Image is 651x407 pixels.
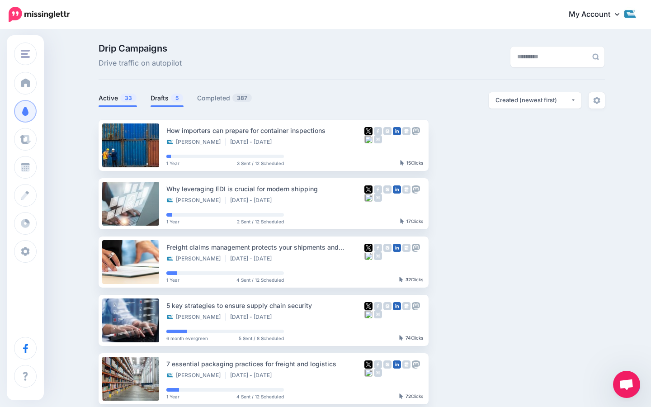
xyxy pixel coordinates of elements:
span: 4 Sent / 12 Scheduled [236,278,284,282]
img: twitter-square.png [364,127,373,135]
img: google_business-grey-square.png [402,360,410,369]
span: 1 Year [166,161,179,166]
a: My Account [560,4,637,26]
b: 17 [406,218,411,224]
span: 5 Sent / 8 Scheduled [239,336,284,341]
img: twitter-square.png [364,185,373,194]
img: facebook-grey-square.png [374,185,382,194]
img: facebook-grey-square.png [374,302,382,310]
img: linkedin-square.png [393,302,401,310]
img: instagram-grey-square.png [383,244,392,252]
img: twitter-square.png [364,302,373,310]
b: 32 [406,277,411,282]
img: google_business-grey-square.png [402,127,410,135]
img: medium-grey-square.png [374,310,382,318]
img: mastodon-grey-square.png [412,185,420,194]
img: facebook-grey-square.png [374,244,382,252]
li: [DATE] - [DATE] [230,197,276,204]
img: settings-grey.png [593,97,600,104]
img: pointer-grey-darker.png [400,160,404,166]
div: Created (newest first) [495,96,571,104]
span: 1 Year [166,219,179,224]
li: [DATE] - [DATE] [230,255,276,262]
img: medium-grey-square.png [374,252,382,260]
span: 3 Sent / 12 Scheduled [237,161,284,166]
img: bluesky-grey-square.png [364,252,373,260]
img: medium-grey-square.png [374,194,382,202]
img: instagram-grey-square.png [383,185,392,194]
span: 5 [171,94,183,102]
div: Clicks [399,394,423,399]
img: linkedin-square.png [393,360,401,369]
span: 387 [232,94,252,102]
li: [PERSON_NAME] [166,255,226,262]
img: search-grey-6.png [592,53,599,60]
img: mastodon-grey-square.png [412,302,420,310]
img: pointer-grey-darker.png [400,218,404,224]
li: [DATE] - [DATE] [230,138,276,146]
li: [PERSON_NAME] [166,372,226,379]
b: 74 [406,335,411,341]
img: google_business-grey-square.png [402,302,410,310]
img: facebook-grey-square.png [374,127,382,135]
div: Freight claims management protects your shipments and minimizes loss [166,242,364,252]
img: medium-grey-square.png [374,369,382,377]
img: google_business-grey-square.png [402,185,410,194]
img: Missinglettr [9,7,70,22]
span: Drip Campaigns [99,44,182,53]
img: instagram-grey-square.png [383,360,392,369]
img: bluesky-grey-square.png [364,310,373,318]
img: bluesky-grey-square.png [364,135,373,143]
img: medium-grey-square.png [374,135,382,143]
li: [PERSON_NAME] [166,197,226,204]
li: [DATE] - [DATE] [230,372,276,379]
img: bluesky-grey-square.png [364,194,373,202]
img: pointer-grey-darker.png [399,393,403,399]
div: Clicks [399,336,423,341]
li: [PERSON_NAME] [166,313,226,321]
img: linkedin-square.png [393,244,401,252]
img: mastodon-grey-square.png [412,127,420,135]
img: instagram-grey-square.png [383,127,392,135]
span: 2 Sent / 12 Scheduled [237,219,284,224]
div: 7 essential packaging practices for freight and logistics [166,359,364,369]
img: mastodon-grey-square.png [412,360,420,369]
img: linkedin-square.png [393,127,401,135]
img: instagram-grey-square.png [383,302,392,310]
a: Active33 [99,93,137,104]
img: bluesky-grey-square.png [364,369,373,377]
img: mastodon-grey-square.png [412,244,420,252]
li: [PERSON_NAME] [166,138,226,146]
span: 1 Year [166,394,179,399]
div: Open chat [613,371,640,398]
img: pointer-grey-darker.png [399,277,403,282]
img: facebook-grey-square.png [374,360,382,369]
span: 4 Sent / 12 Scheduled [236,394,284,399]
span: Drive traffic on autopilot [99,57,182,69]
button: Created (newest first) [489,92,581,109]
img: twitter-square.png [364,360,373,369]
li: [DATE] - [DATE] [230,313,276,321]
img: linkedin-square.png [393,185,401,194]
span: 6 month evergreen [166,336,208,341]
div: How importers can prepare for container inspections [166,125,364,136]
div: 5 key strategies to ensure supply chain security [166,300,364,311]
span: 1 Year [166,278,179,282]
b: 15 [406,160,411,166]
div: Clicks [399,277,423,283]
div: Why leveraging EDI is crucial for modern shipping [166,184,364,194]
img: pointer-grey-darker.png [399,335,403,341]
b: 72 [406,393,411,399]
div: Clicks [400,161,423,166]
span: 33 [120,94,137,102]
img: twitter-square.png [364,244,373,252]
img: google_business-grey-square.png [402,244,410,252]
a: Completed387 [197,93,252,104]
img: menu.png [21,50,30,58]
a: Drafts5 [151,93,184,104]
div: Clicks [400,219,423,224]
